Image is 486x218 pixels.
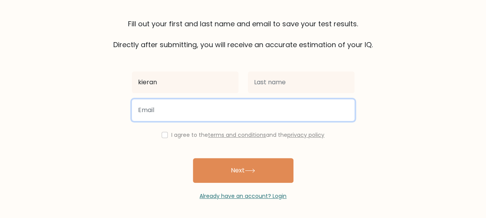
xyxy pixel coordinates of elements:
[287,131,324,139] a: privacy policy
[171,131,324,139] label: I agree to the and the
[200,192,286,200] a: Already have an account? Login
[23,19,464,50] div: Fill out your first and last name and email to save your test results. Directly after submitting,...
[193,158,293,183] button: Next
[208,131,266,139] a: terms and conditions
[132,99,355,121] input: Email
[132,72,239,93] input: First name
[248,72,355,93] input: Last name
